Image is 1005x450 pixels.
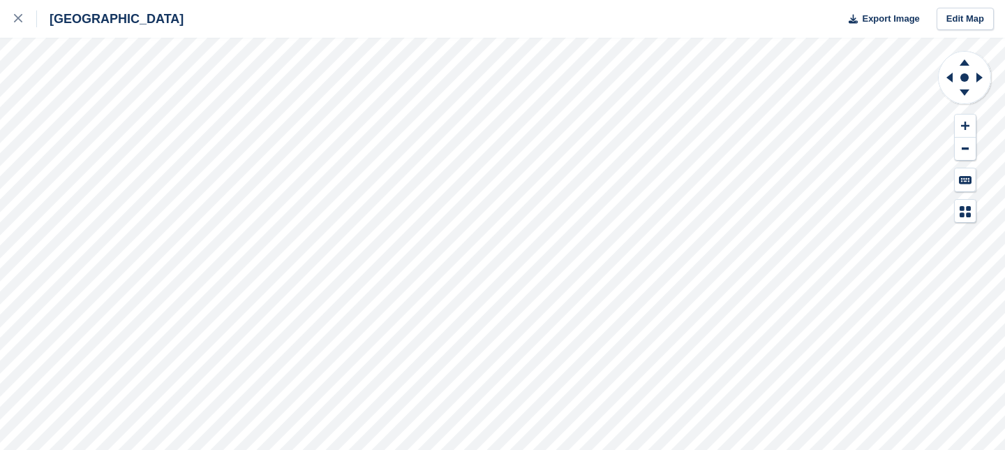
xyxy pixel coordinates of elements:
button: Zoom Out [955,138,976,161]
div: [GEOGRAPHIC_DATA] [37,10,184,27]
button: Export Image [840,8,920,31]
a: Edit Map [937,8,994,31]
button: Map Legend [955,200,976,223]
button: Keyboard Shortcuts [955,168,976,191]
span: Export Image [862,12,919,26]
button: Zoom In [955,115,976,138]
